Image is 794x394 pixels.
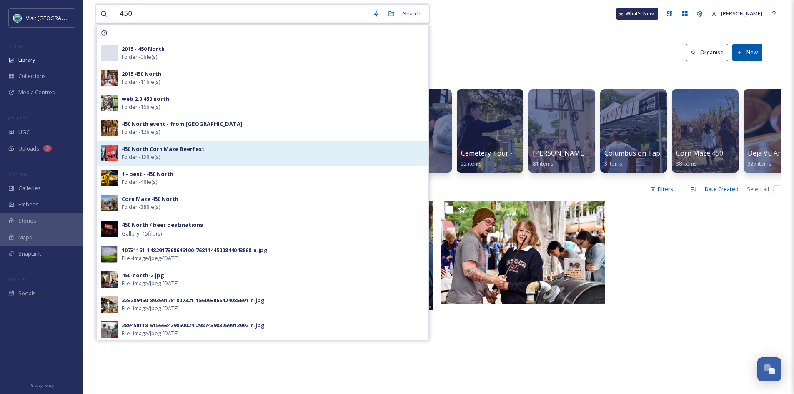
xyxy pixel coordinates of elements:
strong: Corn Maze 450 North [122,195,178,203]
img: cf58b9af-194e-4051-95ae-b97fac46b409.jpg [101,145,118,161]
div: 3 [43,145,52,152]
div: Search [399,5,425,22]
span: Folder - 0 file(s) [122,53,157,61]
span: Folder - 4 file(s) [122,178,157,186]
strong: 450 North event - from [GEOGRAPHIC_DATA] [122,120,243,128]
span: File - image/jpeg - [DATE] [122,329,179,337]
input: Search your library [115,5,369,23]
strong: 2015 - 450 North [122,45,165,53]
span: Folder - 13 file(s) [122,153,160,161]
img: cvctwitlogo_400x400.jpg [13,14,22,22]
strong: 2015 450 North [122,70,161,78]
img: 8f6358d1-53aa-4841-b477-ce1e712615b6.jpg [101,246,118,263]
div: Date Created [701,181,743,197]
img: fd770a73-a055-4a70-82ac-4052fe04948d.jpg [101,271,118,288]
span: COLLECT [8,115,26,122]
span: 327 items [748,160,771,167]
span: Embeds [18,201,39,208]
span: 3 file s [96,185,110,193]
span: Folder - 38 file(s) [122,203,160,211]
a: Organise [686,44,732,61]
span: 81 items [533,160,554,167]
img: 2997686_orig.jpg [96,201,260,304]
span: Media Centres [18,88,55,96]
span: SnapLink [18,250,41,258]
img: f4f99185-2c55-4233-adec-863bfa1f2f09.jpg [101,95,118,111]
a: Corn Maze 450 North38 items [676,149,744,167]
a: Cemetery Tour - BCHS22 items [461,149,532,167]
span: Socials [18,289,36,297]
span: 3 items [604,160,622,167]
span: File - image/jpeg - [DATE] [122,304,179,312]
span: Columbus on Tap [604,148,660,158]
div: 323289450_893691781807321_156093066424085691_n.jpg [122,296,265,304]
span: [PERSON_NAME] [721,10,762,17]
strong: web 2.0 450 north [122,95,169,103]
span: Folder - 12 file(s) [122,128,160,136]
span: 22 items [461,160,482,167]
span: File - image/jpeg - [DATE] [122,254,179,262]
span: Select all [747,185,769,193]
span: Privacy Policy [30,383,54,388]
span: File - image/jpeg - [DATE] [122,279,179,287]
a: What's New [616,8,658,20]
div: 10731151_1482917368649100_7681144500844043868_n.jpg [122,246,268,254]
a: Privacy Policy [30,380,54,390]
div: Filters [646,181,677,197]
a: [PERSON_NAME] All Star Day81 items [533,149,624,167]
span: Gallery - 15 file(s) [122,230,162,238]
img: 8063671e-376d-4a24-8c1a-760faf54de31.jpg [101,70,118,86]
img: ac408425-2655-46be-aed3-4671ec7420a6.jpg [101,195,118,211]
span: Galleries [18,184,41,192]
span: UGC [18,128,30,136]
span: MEDIA [8,43,23,49]
img: 6208790_orig.jpg [441,201,605,304]
strong: 450 North / beer destinations [122,221,203,228]
button: Organise [686,44,728,61]
div: 450-north-2.jpg [122,271,164,279]
span: You've reached the end [96,316,155,323]
a: Columbus on Tap3 items [604,149,660,167]
button: Open Chat [757,357,781,381]
span: SOCIALS [8,276,25,283]
img: d358445b-9a85-45a6-a9a6-1f8ce9ea2597.jpg [101,296,118,313]
span: Visit [GEOGRAPHIC_DATA] [US_STATE] [26,14,120,22]
span: WIDGETS [8,171,28,178]
span: Corn Maze 450 North [676,148,744,158]
span: Stories [18,217,36,225]
span: Maps [18,233,32,241]
span: Folder - 16 file(s) [122,103,160,111]
span: 38 items [676,160,697,167]
span: Collections [18,72,46,80]
button: New [732,44,762,61]
span: Library [18,56,35,64]
strong: 1 - best - 450 North [122,170,173,178]
img: 262f49c2-5d1a-4939-bb57-a6fb7244e194.jpg [101,321,118,338]
span: Uploads [18,145,39,153]
img: 6f3e16e3-454d-4bb1-8a99-5a1db3eed052.jpg [101,170,118,186]
span: Folder - 11 file(s) [122,78,160,86]
span: [PERSON_NAME] All Star Day [533,148,624,158]
img: 25b1b090-9072-4f5b-aaec-75fa542b8dd3.jpg [101,120,118,136]
img: 486d340a-0365-45ca-b7ad-c0a8355f970b.jpg [101,221,118,237]
span: Cemetery Tour - BCHS [461,148,532,158]
a: [PERSON_NAME] [707,5,766,22]
strong: 450 North Corn Maze Beerfest [122,145,205,153]
div: 289450118_615663429890024_298743983259912992_n.jpg [122,321,265,329]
